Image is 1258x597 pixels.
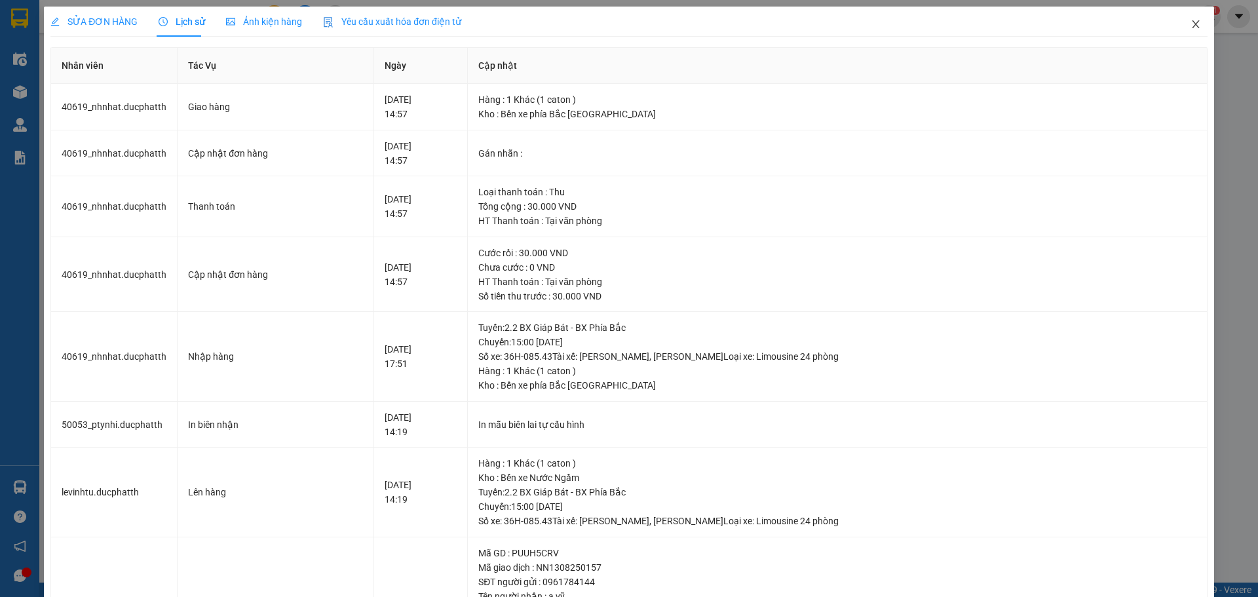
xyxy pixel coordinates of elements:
[385,92,457,121] div: [DATE] 14:57
[468,48,1208,84] th: Cập nhật
[478,546,1196,560] div: Mã GD : PUUH5CRV
[51,312,178,402] td: 40619_nhnhat.ducphatth
[385,260,457,289] div: [DATE] 14:57
[478,260,1196,275] div: Chưa cước : 0 VND
[478,456,1196,471] div: Hàng : 1 Khác (1 caton )
[478,185,1196,199] div: Loại thanh toán : Thu
[188,417,363,432] div: In biên nhận
[478,275,1196,289] div: HT Thanh toán : Tại văn phòng
[385,192,457,221] div: [DATE] 14:57
[323,16,461,27] span: Yêu cầu xuất hóa đơn điện tử
[188,100,363,114] div: Giao hàng
[385,410,457,439] div: [DATE] 14:19
[385,139,457,168] div: [DATE] 14:57
[478,575,1196,589] div: SĐT người gửi : 0961784144
[374,48,468,84] th: Ngày
[478,199,1196,214] div: Tổng cộng : 30.000 VND
[226,16,302,27] span: Ảnh kiện hàng
[323,17,334,28] img: icon
[478,378,1196,393] div: Kho : Bến xe phía Bắc [GEOGRAPHIC_DATA]
[478,92,1196,107] div: Hàng : 1 Khác (1 caton )
[188,349,363,364] div: Nhập hàng
[178,48,374,84] th: Tác Vụ
[478,471,1196,485] div: Kho : Bến xe Nước Ngầm
[1177,7,1214,43] button: Close
[51,48,178,84] th: Nhân viên
[478,560,1196,575] div: Mã giao dịch : NN1308250157
[188,199,363,214] div: Thanh toán
[478,364,1196,378] div: Hàng : 1 Khác (1 caton )
[385,342,457,371] div: [DATE] 17:51
[51,176,178,237] td: 40619_nhnhat.ducphatth
[188,267,363,282] div: Cập nhật đơn hàng
[159,17,168,26] span: clock-circle
[188,146,363,161] div: Cập nhật đơn hàng
[50,16,138,27] span: SỬA ĐƠN HÀNG
[478,246,1196,260] div: Cước rồi : 30.000 VND
[188,485,363,499] div: Lên hàng
[51,402,178,448] td: 50053_ptynhi.ducphatth
[478,289,1196,303] div: Số tiền thu trước : 30.000 VND
[51,237,178,313] td: 40619_nhnhat.ducphatth
[51,84,178,130] td: 40619_nhnhat.ducphatth
[226,17,235,26] span: picture
[478,214,1196,228] div: HT Thanh toán : Tại văn phòng
[1191,19,1201,29] span: close
[478,320,1196,364] div: Tuyến : 2.2 BX Giáp Bát - BX Phía Bắc Chuyến: 15:00 [DATE] Số xe: 36H-085.43 Tài xế: [PERSON_NAME...
[478,417,1196,432] div: In mẫu biên lai tự cấu hình
[50,17,60,26] span: edit
[478,485,1196,528] div: Tuyến : 2.2 BX Giáp Bát - BX Phía Bắc Chuyến: 15:00 [DATE] Số xe: 36H-085.43 Tài xế: [PERSON_NAME...
[385,478,457,507] div: [DATE] 14:19
[51,448,178,537] td: levinhtu.ducphatth
[478,146,1196,161] div: Gán nhãn :
[159,16,205,27] span: Lịch sử
[51,130,178,177] td: 40619_nhnhat.ducphatth
[478,107,1196,121] div: Kho : Bến xe phía Bắc [GEOGRAPHIC_DATA]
